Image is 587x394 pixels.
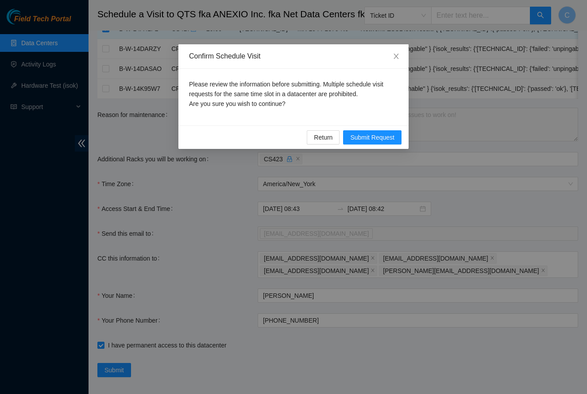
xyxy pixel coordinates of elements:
[384,44,409,69] button: Close
[307,130,340,144] button: Return
[189,79,398,109] p: Please review the information before submitting. Multiple schedule visit requests for the same ti...
[350,133,394,142] span: Submit Request
[189,51,398,61] div: Confirm Schedule Visit
[343,130,402,144] button: Submit Request
[314,133,332,142] span: Return
[393,53,400,60] span: close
